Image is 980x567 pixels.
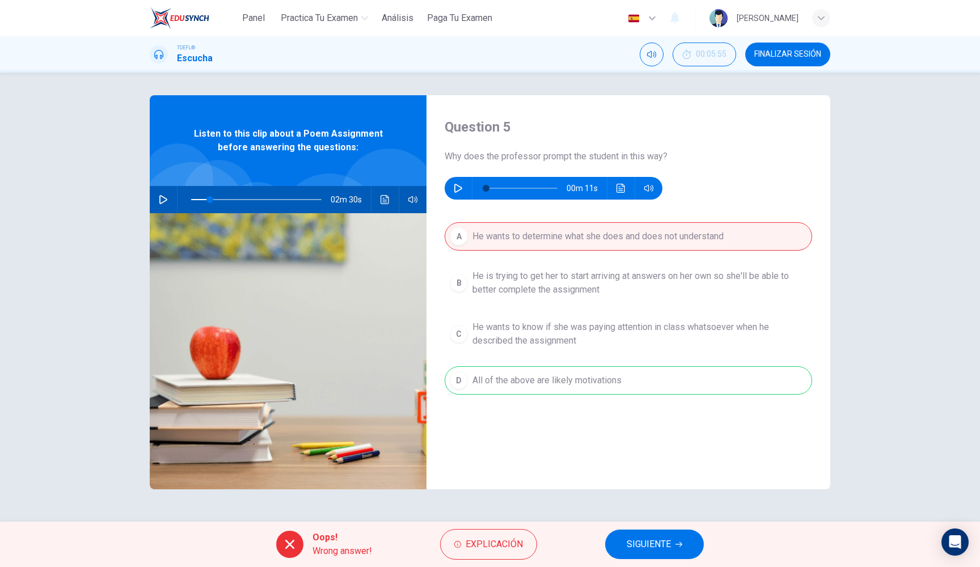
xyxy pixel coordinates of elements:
button: Análisis [377,8,418,28]
a: EduSynch logo [150,7,235,29]
button: Explicación [440,529,537,560]
span: Listen to this clip about a Poem Assignment before answering the questions: [187,127,390,154]
span: Why does the professor prompt the student in this way? [445,150,812,163]
span: FINALIZAR SESIÓN [754,50,821,59]
span: 00:05:55 [696,50,726,59]
button: Panel [235,8,272,28]
button: SIGUIENTE [605,530,704,559]
button: Haz clic para ver la transcripción del audio [376,186,394,213]
button: Practica tu examen [276,8,373,28]
span: Panel [242,11,265,25]
img: Listen to this clip about a Poem Assignment before answering the questions: [150,213,426,489]
button: Haz clic para ver la transcripción del audio [612,177,630,200]
button: Paga Tu Examen [423,8,497,28]
span: SIGUIENTE [627,536,671,552]
div: Ocultar [673,43,736,66]
img: es [627,14,641,23]
span: Análisis [382,11,413,25]
span: Paga Tu Examen [427,11,492,25]
button: FINALIZAR SESIÓN [745,43,830,66]
div: Silenciar [640,43,664,66]
div: Open Intercom Messenger [941,528,969,556]
span: Explicación [466,536,523,552]
div: [PERSON_NAME] [737,11,799,25]
span: 02m 30s [331,186,371,213]
span: Practica tu examen [281,11,358,25]
img: EduSynch logo [150,7,209,29]
span: Oops! [312,531,372,544]
img: Profile picture [709,9,728,27]
h4: Question 5 [445,118,812,136]
span: 00m 11s [567,177,607,200]
span: TOEFL® [177,44,195,52]
h1: Escucha [177,52,213,65]
button: 00:05:55 [673,43,736,66]
span: Wrong answer! [312,544,372,558]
